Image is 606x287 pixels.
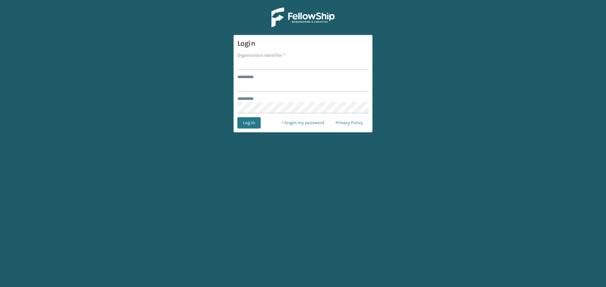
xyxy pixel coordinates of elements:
[237,52,285,59] label: Organization Identifier
[237,39,369,48] h3: Login
[237,117,261,129] button: Log In
[276,117,330,129] a: I forgot my password
[271,8,335,27] img: Logo
[330,117,369,129] a: Privacy Policy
